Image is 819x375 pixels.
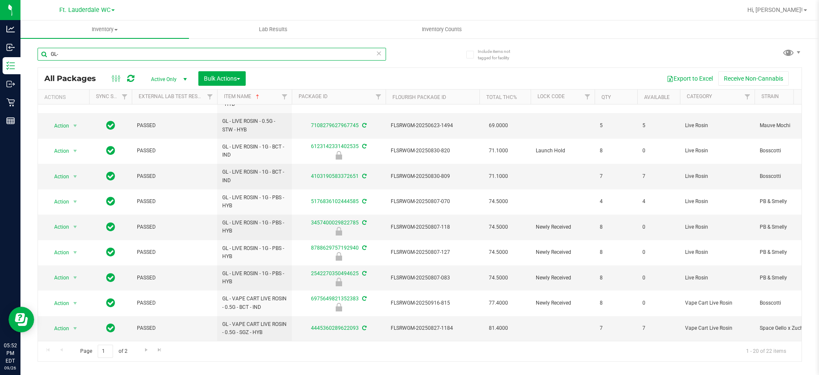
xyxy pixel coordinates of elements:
button: Receive Non-Cannabis [718,71,789,86]
span: GL - LIVE ROSIN - 0.5G - STW - HYB [222,117,287,134]
span: Bulk Actions [204,75,240,82]
span: GL - LIVE ROSIN - 1G - BCT - IND [222,168,287,184]
span: Action [46,272,70,284]
span: Newly Received [536,248,590,256]
span: In Sync [106,322,115,334]
span: PASSED [137,147,212,155]
input: Search Package ID, Item Name, SKU, Lot or Part Number... [38,48,386,61]
span: Vape Cart Live Rosin [685,299,749,307]
span: GL - VAPE CART LIVE ROSIN - 0.5G - SGZ - HYB [222,320,287,337]
span: Action [46,323,70,334]
input: 1 [98,345,113,358]
span: 74.5000 [485,221,512,233]
a: Filter [203,90,217,104]
span: Action [46,297,70,309]
span: Newly Received [536,223,590,231]
span: FLSRWGM-20250807-070 [391,198,474,206]
span: 1 - 20 of 22 items [739,345,793,358]
a: Category [687,93,712,99]
a: Filter [741,90,755,104]
span: Live Rosin [685,198,749,206]
span: GL - LIVE ROSIN - 1G - PBS - HYB [222,219,287,235]
iframe: Resource center [9,307,34,332]
span: PASSED [137,248,212,256]
div: Newly Received [290,252,387,261]
span: Vape Cart Live Rosin [685,324,749,332]
inline-svg: Analytics [6,25,15,33]
a: Package ID [299,93,328,99]
a: 5176836102444585 [311,198,359,204]
div: Newly Received [290,227,387,235]
span: select [70,272,81,284]
span: Action [46,120,70,132]
span: In Sync [106,94,115,106]
span: In Sync [106,195,115,207]
span: PASSED [137,223,212,231]
span: Sync from Compliance System [361,220,366,226]
span: FLSRWGM-20250807-118 [391,223,474,231]
span: PASSED [137,172,212,180]
a: Go to the last page [154,345,166,356]
a: 3457400029822785 [311,220,359,226]
span: 74.5000 [485,195,512,208]
span: 74.5000 [485,246,512,259]
span: 69.0000 [485,119,512,132]
inline-svg: Reports [6,116,15,125]
a: 4103190583372651 [311,173,359,179]
div: Newly Received [290,278,387,286]
span: Sync from Compliance System [361,325,366,331]
span: Launch Hold [536,147,590,155]
a: Total THC% [486,94,517,100]
a: External Lab Test Result [139,93,206,99]
a: Filter [118,90,132,104]
span: 81.4000 [485,322,512,334]
span: Live Rosin [685,122,749,130]
span: 4 [600,198,632,206]
span: 7 [642,172,675,180]
inline-svg: Inbound [6,43,15,52]
span: select [70,221,81,233]
p: 05:52 PM EDT [4,342,17,365]
a: Available [644,94,670,100]
span: 0 [642,299,675,307]
span: 7 [642,324,675,332]
a: 2542270350494625 [311,270,359,276]
span: Ft. Lauderdale WC [59,6,110,14]
a: Filter [581,90,595,104]
span: select [70,323,81,334]
span: In Sync [106,221,115,233]
span: PASSED [137,198,212,206]
a: 7108279627967745 [311,122,359,128]
span: Sync from Compliance System [361,143,366,149]
span: Inventory Counts [410,26,473,33]
span: FLSRWGM-20250807-127 [391,248,474,256]
span: 8 [600,248,632,256]
span: In Sync [106,246,115,258]
div: Newly Received [290,303,387,311]
span: Clear [376,48,382,59]
a: Inventory [20,20,189,38]
span: Live Rosin [685,147,749,155]
span: PASSED [137,299,212,307]
span: Live Rosin [685,223,749,231]
span: 4 [642,198,675,206]
a: Lock Code [537,93,565,99]
span: FLSRWGM-20250916-815 [391,299,474,307]
a: Flourish Package ID [392,94,446,100]
a: Strain [761,93,779,99]
span: Sync from Compliance System [361,270,366,276]
span: PASSED [137,274,212,282]
button: Export to Excel [661,71,718,86]
a: 6123142331402535 [311,143,359,149]
span: 0 [642,274,675,282]
span: In Sync [106,119,115,131]
span: Include items not tagged for facility [478,48,520,61]
span: FLSRWGM-20250623-1494 [391,122,474,130]
div: Launch Hold [290,151,387,160]
span: 8 [600,274,632,282]
span: FLSRWGM-20250830-809 [391,172,474,180]
span: select [70,171,81,183]
span: Lab Results [247,26,299,33]
span: In Sync [106,272,115,284]
span: Sync from Compliance System [361,296,366,302]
